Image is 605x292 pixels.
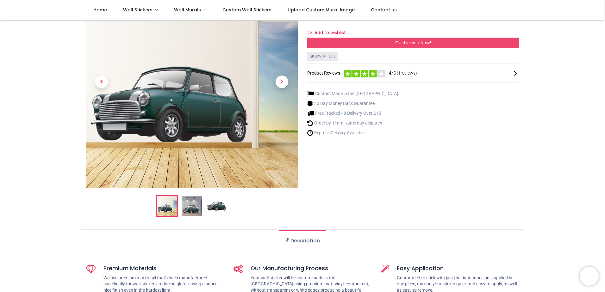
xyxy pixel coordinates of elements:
button: Add to wishlistAdd to wishlist [307,27,351,38]
a: Previous [86,8,117,156]
span: Wall Stickers [123,7,153,13]
span: Home [93,7,107,13]
span: Next [276,76,288,88]
li: 30 Day Money Back Guarantee [307,100,398,107]
img: WS-41202-03 [206,196,227,216]
h5: Premium Materials [103,265,224,272]
i: Add to wishlist [308,30,312,35]
span: 4 [389,70,391,76]
li: Order by 11am, same day dispatch [307,120,398,126]
span: Previous [95,76,108,88]
img: Green Mini Cooper Car Wall Sticker [157,196,177,216]
img: WS-41202-02 [182,196,202,216]
h5: Easy Application [397,265,519,272]
span: /5 ( 1 reviews) [389,70,417,76]
h5: Our Manufacturing Process [251,265,372,272]
li: Express Delivery Available [307,130,398,136]
span: Upload Custom Mural Image [288,7,355,13]
div: SKU: WS-41202 [307,52,338,61]
iframe: Brevo live chat [580,267,599,286]
li: Free Tracked 48 Delivery Over £15 [307,110,398,117]
li: Custom Made in the [GEOGRAPHIC_DATA] [307,90,398,97]
span: Contact us [371,7,397,13]
span: Wall Murals [174,7,201,13]
a: Next [266,8,298,156]
a: Description [279,230,326,252]
div: Product Reviews [307,69,519,77]
span: Customise Now! [395,40,431,46]
span: Custom Wall Stickers [222,7,271,13]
